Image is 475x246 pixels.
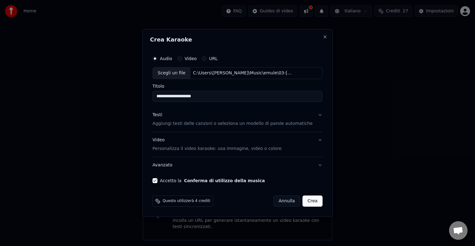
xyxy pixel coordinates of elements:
[209,56,218,61] label: URL
[185,56,197,61] label: Video
[160,56,172,61] label: Audio
[152,107,323,132] button: TestiAggiungi testi delle canzoni o seleziona un modello di parole automatiche
[150,37,325,42] h2: Crea Karaoke
[163,199,210,204] span: Questo utilizzerà 4 crediti
[152,84,323,88] label: Titolo
[152,121,313,127] p: Aggiungi testi delle canzoni o seleziona un modello di parole automatiche
[273,195,300,207] button: Annulla
[303,195,323,207] button: Crea
[152,112,162,118] div: Testi
[160,178,265,183] label: Accetto la
[152,137,281,152] div: Video
[190,70,296,76] div: C:\Users\[PERSON_NAME]\Music\emule\03-[PERSON_NAME]-50 Special.[MEDICAL_DATA]
[153,68,190,79] div: Scegli un file
[152,146,281,152] p: Personalizza il video karaoke: usa immagine, video o colore
[152,157,323,173] button: Avanzato
[184,178,265,183] button: Accetto la
[152,132,323,157] button: VideoPersonalizza il video karaoke: usa immagine, video o colore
